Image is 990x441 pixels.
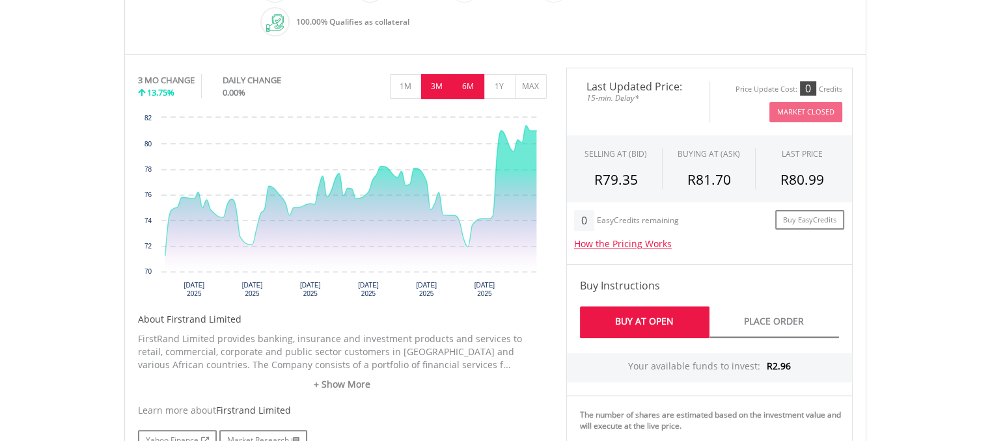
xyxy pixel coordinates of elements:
div: 0 [574,210,594,231]
div: Price Update Cost: [736,85,797,94]
text: 78 [144,166,152,173]
text: [DATE] 2025 [184,282,204,297]
text: [DATE] 2025 [416,282,437,297]
div: Chart. Highcharts interactive chart. [138,111,547,306]
span: R2.96 [767,360,791,372]
button: 1M [390,74,422,99]
div: 3 MO CHANGE [138,74,195,87]
svg: Interactive chart [138,111,547,306]
div: 0 [800,81,816,96]
text: [DATE] 2025 [241,282,262,297]
span: 100.00% Qualifies as collateral [296,16,409,27]
text: 82 [144,114,152,122]
div: SELLING AT (BID) [584,148,647,159]
div: The number of shares are estimated based on the investment value and will execute at the live price. [580,409,847,431]
div: Credits [819,85,842,94]
span: 13.75% [147,87,174,98]
a: Place Order [709,306,839,338]
text: 76 [144,191,152,198]
text: [DATE] 2025 [358,282,379,297]
span: 0.00% [223,87,245,98]
span: Last Updated Price: [577,81,700,92]
text: [DATE] 2025 [299,282,320,297]
h4: Buy Instructions [580,278,839,293]
span: Firstrand Limited [216,404,291,416]
a: How the Pricing Works [574,237,672,250]
button: MAX [515,74,547,99]
a: Buy At Open [580,306,709,338]
text: 80 [144,140,152,148]
div: Your available funds to invest: [567,353,852,382]
span: BUYING AT (ASK) [678,148,740,159]
button: 1Y [484,74,516,99]
p: FirstRand Limited provides banking, insurance and investment products and services to retail, com... [138,332,547,371]
div: DAILY CHANGE [223,74,325,87]
img: collateral-qualifying-green.svg [266,14,284,32]
button: 3M [421,74,453,99]
div: LAST PRICE [782,148,823,159]
span: R79.35 [594,170,638,189]
span: R80.99 [780,170,824,189]
text: 70 [144,268,152,275]
text: 74 [144,217,152,224]
text: 72 [144,243,152,250]
div: Learn more about [138,404,547,417]
button: Market Closed [769,102,842,122]
div: EasyCredits remaining [597,216,679,227]
span: 15-min. Delay* [577,92,700,104]
text: [DATE] 2025 [474,282,495,297]
a: + Show More [138,378,547,391]
h5: About Firstrand Limited [138,313,547,326]
button: 6M [452,74,484,99]
a: Buy EasyCredits [775,210,844,230]
span: R81.70 [687,170,730,189]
